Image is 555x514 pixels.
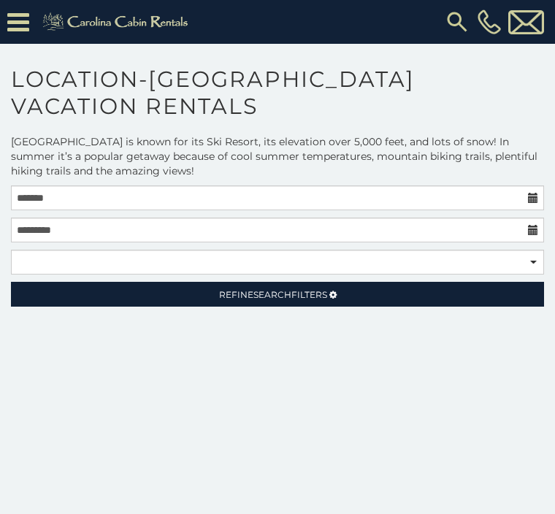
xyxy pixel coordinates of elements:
[474,9,505,34] a: [PHONE_NUMBER]
[11,282,544,307] a: RefineSearchFilters
[253,289,291,300] span: Search
[37,10,198,34] img: Khaki-logo.png
[219,289,327,300] span: Refine Filters
[444,9,470,35] img: search-regular.svg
